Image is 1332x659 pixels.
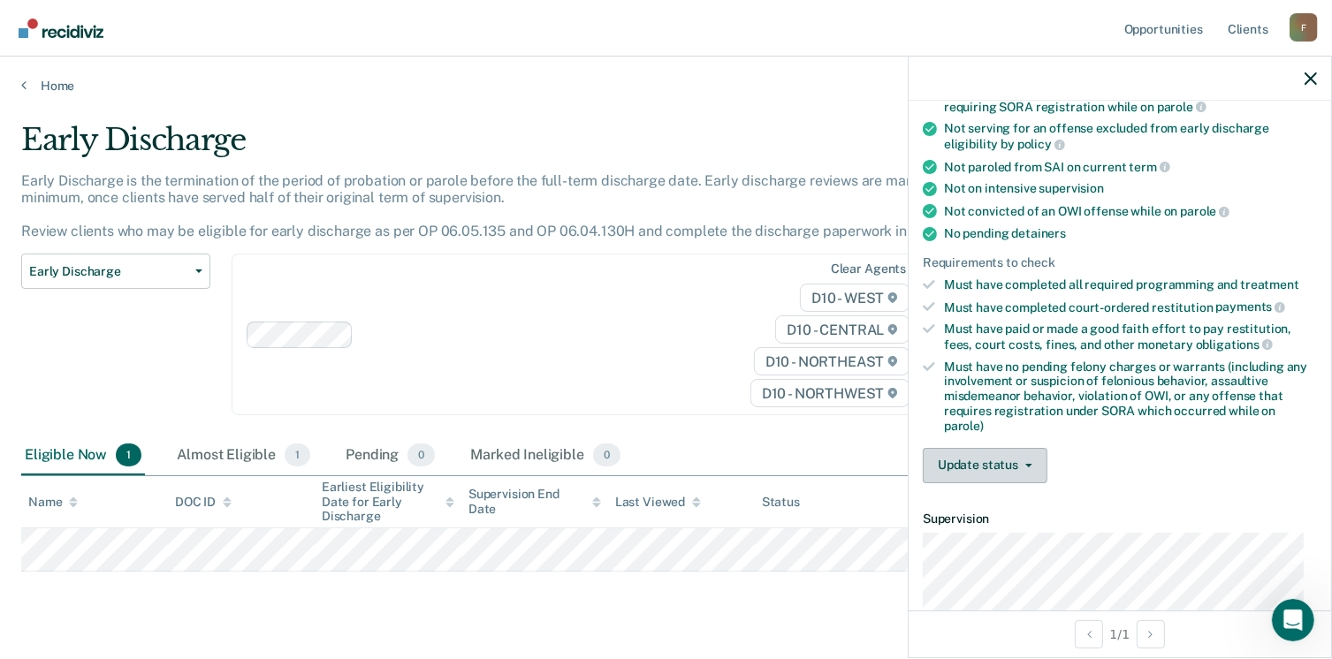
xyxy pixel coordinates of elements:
[923,255,1317,270] div: Requirements to check
[593,443,620,466] span: 0
[468,487,601,517] div: Supervision End Date
[116,443,141,466] span: 1
[28,495,78,510] div: Name
[21,172,971,240] p: Early Discharge is the termination of the period of probation or parole before the full-term disc...
[1216,299,1286,314] span: payments
[342,436,438,475] div: Pending
[1011,226,1066,240] span: detainers
[762,495,800,510] div: Status
[1272,599,1314,641] iframe: Intercom live chat
[944,419,984,433] span: parole)
[944,203,1317,219] div: Not convicted of an OWI offense while on
[1196,337,1273,352] span: obligations
[800,284,910,312] span: D10 - WEST
[1017,137,1065,151] span: policy
[175,495,232,510] div: DOC ID
[1137,620,1165,648] button: Next Opportunity
[19,19,103,38] img: Recidiviz
[21,78,1311,94] a: Home
[1130,160,1170,174] span: term
[944,299,1317,315] div: Must have completed court-ordered restitution
[467,436,624,475] div: Marked Ineligible
[754,347,910,375] span: D10 - NORTHEAST
[21,436,145,475] div: Eligible Now
[909,610,1331,657] div: 1 / 1
[1290,13,1318,42] div: F
[944,360,1317,434] div: Must have no pending felony charges or warrants (including any involvement or suspicion of feloni...
[944,226,1317,241] div: No pending
[1075,620,1103,648] button: Previous Opportunity
[750,379,910,407] span: D10 - NORTHWEST
[407,443,435,466] span: 0
[322,480,454,524] div: Earliest Eligibility Date for Early Discharge
[21,122,1020,172] div: Early Discharge
[944,322,1317,352] div: Must have paid or made a good faith effort to pay restitution, fees, court costs, fines, and othe...
[1157,100,1206,114] span: parole
[1180,204,1229,218] span: parole
[1240,277,1299,292] span: treatment
[1290,13,1318,42] button: Profile dropdown button
[923,448,1047,483] button: Update status
[775,315,910,344] span: D10 - CENTRAL
[831,261,906,276] div: Clear agents
[285,443,310,466] span: 1
[944,121,1317,151] div: Not serving for an offense excluded from early discharge eligibility by
[944,181,1317,196] div: Not on intensive
[1039,181,1104,195] span: supervision
[944,159,1317,175] div: Not paroled from SAI on current
[29,264,188,279] span: Early Discharge
[173,436,314,475] div: Almost Eligible
[923,511,1317,526] dt: Supervision
[615,495,701,510] div: Last Viewed
[944,277,1317,292] div: Must have completed all required programming and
